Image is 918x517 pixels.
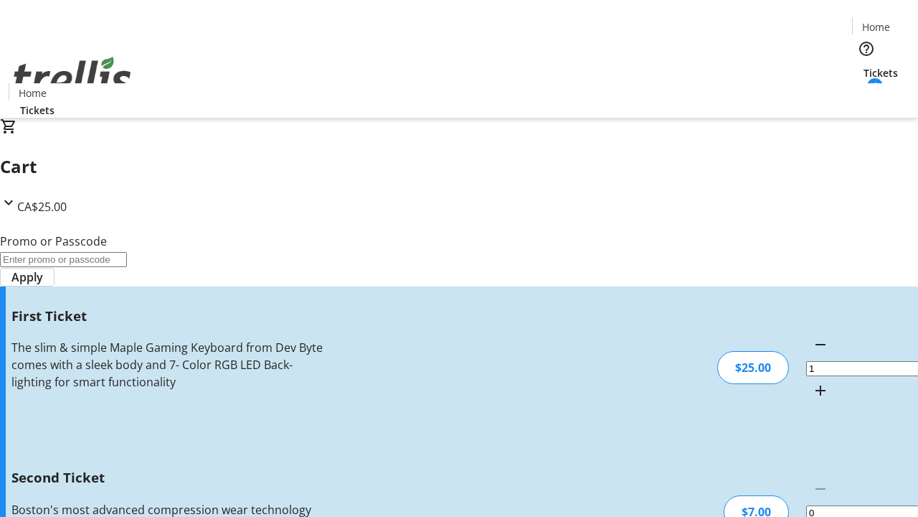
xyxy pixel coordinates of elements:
[717,351,789,384] div: $25.00
[806,376,835,405] button: Increment by one
[11,467,325,488] h3: Second Ticket
[20,103,55,118] span: Tickets
[9,41,136,113] img: Orient E2E Organization MorWpmMO7W's Logo
[806,330,835,359] button: Decrement by one
[9,85,55,101] a: Home
[862,19,890,34] span: Home
[852,34,881,63] button: Help
[17,199,67,215] span: CA$25.00
[19,85,47,101] span: Home
[852,65,909,80] a: Tickets
[863,65,898,80] span: Tickets
[11,306,325,326] h3: First Ticket
[853,19,899,34] a: Home
[11,269,43,286] span: Apply
[11,339,325,391] div: The slim & simple Maple Gaming Keyboard from Dev Byte comes with a sleek body and 7- Color RGB LE...
[852,80,881,109] button: Cart
[9,103,66,118] a: Tickets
